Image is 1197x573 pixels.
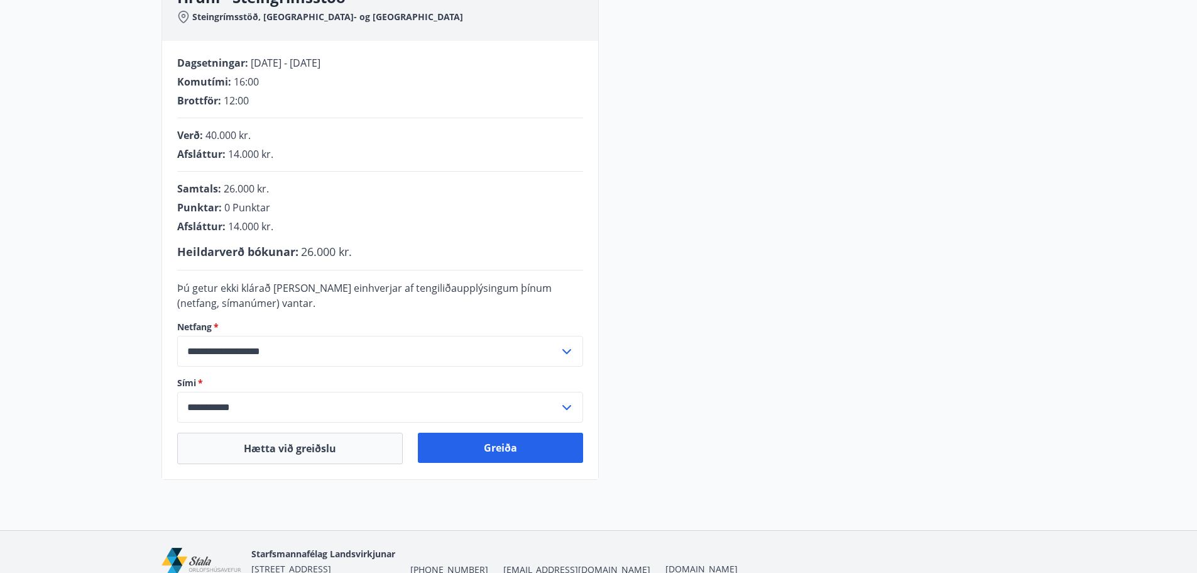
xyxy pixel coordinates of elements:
[205,128,251,142] span: 40.000 kr.
[192,11,463,23] span: Steingrímsstöð, [GEOGRAPHIC_DATA]- og [GEOGRAPHIC_DATA]
[177,201,222,214] span: Punktar :
[301,244,352,259] span: 26.000 kr.
[177,433,403,464] button: Hætta við greiðslu
[177,244,298,259] span: Heildarverð bókunar :
[224,94,249,108] span: 12:00
[177,377,583,389] label: Sími
[177,182,221,196] span: Samtals :
[177,281,552,310] span: Þú getur ekki klárað [PERSON_NAME] einhverjar af tengiliðaupplýsingum þínum (netfang, símanúmer) ...
[251,56,320,70] span: [DATE] - [DATE]
[177,56,248,70] span: Dagsetningar :
[224,201,270,214] span: 0 Punktar
[228,147,273,161] span: 14.000 kr.
[177,321,583,333] label: Netfang
[177,94,221,108] span: Brottför :
[177,220,226,233] span: Afsláttur :
[177,128,203,142] span: Verð :
[418,433,583,463] button: Greiða
[177,147,226,161] span: Afsláttur :
[224,182,269,196] span: 26.000 kr.
[251,548,395,560] span: Starfsmannafélag Landsvirkjunar
[177,75,231,89] span: Komutími :
[228,220,273,233] span: 14.000 kr.
[234,75,259,89] span: 16:00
